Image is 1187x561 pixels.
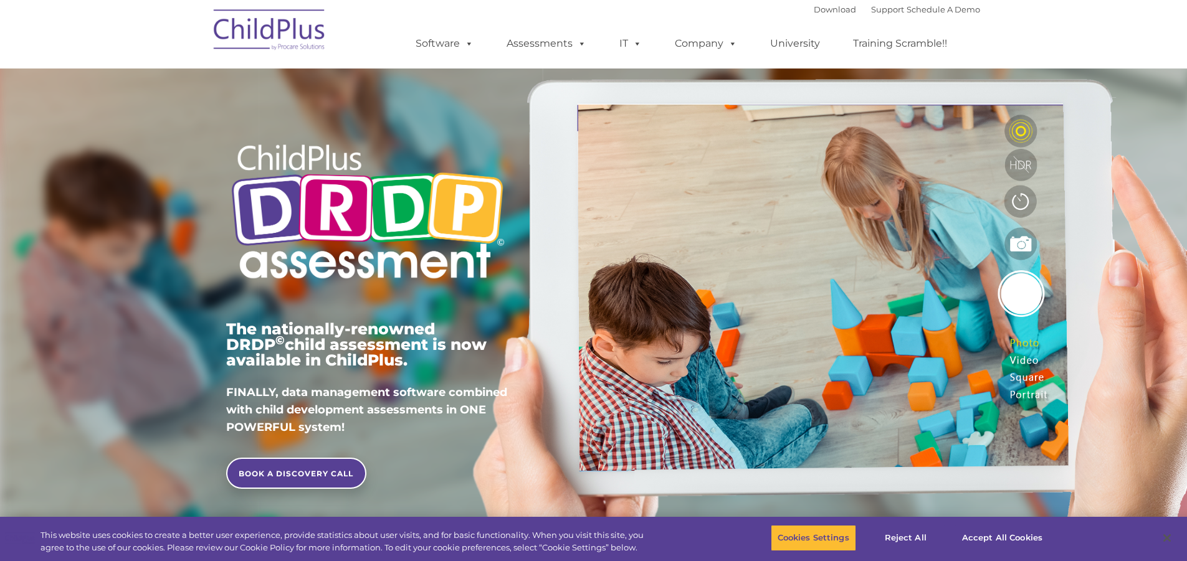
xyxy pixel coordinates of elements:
[814,4,856,14] a: Download
[226,458,366,489] a: BOOK A DISCOVERY CALL
[771,525,856,551] button: Cookies Settings
[275,333,285,347] sup: ©
[1153,524,1181,552] button: Close
[207,1,332,63] img: ChildPlus by Procare Solutions
[403,31,486,56] a: Software
[758,31,832,56] a: University
[494,31,599,56] a: Assessments
[607,31,654,56] a: IT
[662,31,750,56] a: Company
[226,128,509,299] img: Copyright - DRDP Logo Light
[955,525,1049,551] button: Accept All Cookies
[226,385,507,434] span: FINALLY, data management software combined with child development assessments in ONE POWERFUL sys...
[871,4,904,14] a: Support
[41,529,653,554] div: This website uses cookies to create a better user experience, provide statistics about user visit...
[867,525,945,551] button: Reject All
[226,319,487,369] span: The nationally-renowned DRDP child assessment is now available in ChildPlus.
[907,4,980,14] a: Schedule A Demo
[841,31,960,56] a: Training Scramble!!
[814,4,980,14] font: |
